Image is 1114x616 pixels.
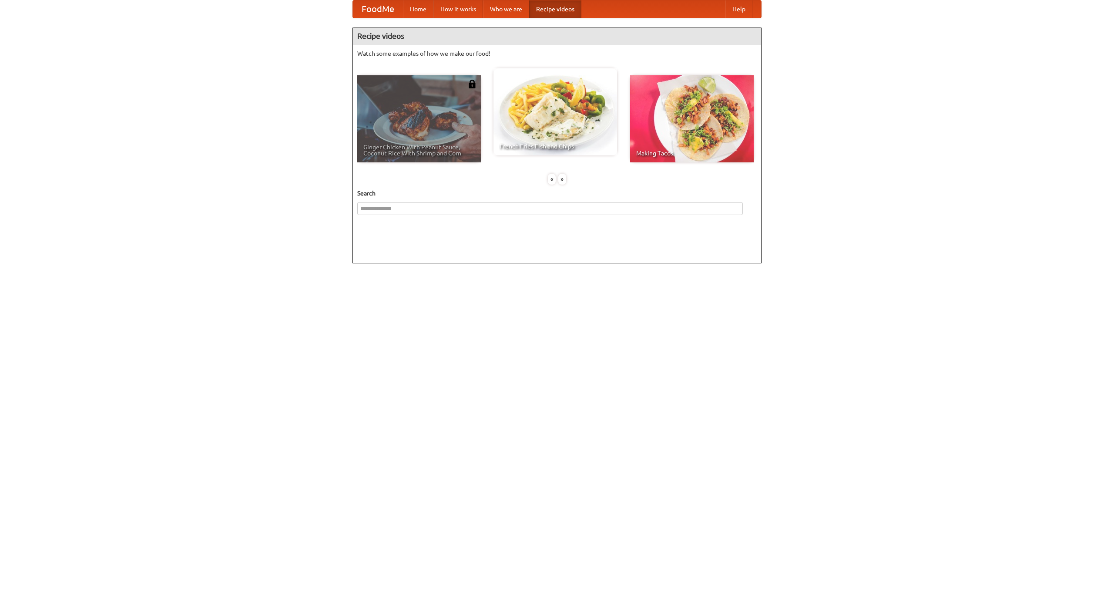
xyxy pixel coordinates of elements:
a: Making Tacos [630,75,754,162]
h4: Recipe videos [353,27,761,45]
div: » [558,174,566,185]
a: Recipe videos [529,0,581,18]
p: Watch some examples of how we make our food! [357,49,757,58]
span: French Fries Fish and Chips [500,143,611,149]
a: Help [725,0,752,18]
a: Who we are [483,0,529,18]
div: « [548,174,556,185]
a: How it works [433,0,483,18]
span: Making Tacos [636,150,748,156]
h5: Search [357,189,757,198]
a: Home [403,0,433,18]
a: French Fries Fish and Chips [493,68,617,155]
img: 483408.png [468,80,476,88]
a: FoodMe [353,0,403,18]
